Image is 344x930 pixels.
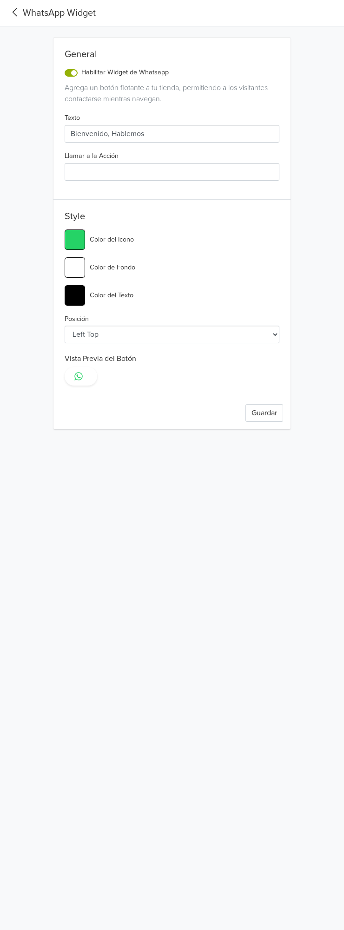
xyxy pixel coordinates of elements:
label: Color del Icono [90,235,134,245]
label: Habilitar Widget de Whatsapp [81,67,169,78]
h6: Vista Previa del Botón [65,354,279,363]
label: Llamar a la Acción [65,151,119,161]
button: Guardar [245,404,283,422]
label: Color de Fondo [90,262,135,273]
label: Color del Texto [90,290,133,301]
a: WhatsApp Widget [7,6,96,20]
label: Posición [65,314,89,324]
label: Texto [65,113,80,123]
div: General [65,49,279,64]
h5: Style [65,211,279,226]
div: Agrega un botón flotante a tu tienda, permitiendo a los visitantes contactarse mientras navegan. [65,82,279,105]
